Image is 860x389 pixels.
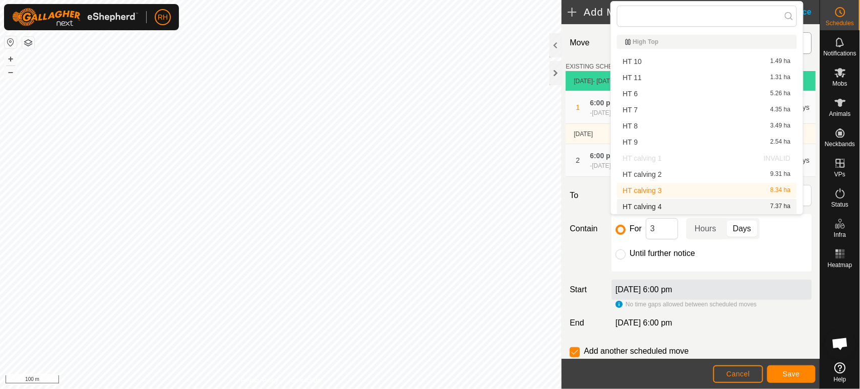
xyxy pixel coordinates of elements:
li: HT 11 [617,70,797,85]
button: + [5,53,17,65]
span: [DATE] 6:00 pm [592,109,634,116]
div: - [590,108,634,117]
li: HT 10 [617,54,797,69]
span: [DATE] 6:00 pm [616,318,672,327]
label: End [566,317,607,329]
span: 7.37 ha [770,203,790,210]
label: Add another scheduled move [584,347,689,355]
div: - [590,161,634,170]
li: HT 6 [617,86,797,101]
button: Map Layers [22,37,34,49]
span: Notifications [824,50,856,56]
span: 1.49 ha [770,58,790,65]
span: Cancel [726,370,750,378]
span: [DATE] 6:00 pm [592,162,634,169]
li: HT calving 3 [617,183,797,198]
span: HT 7 [623,106,638,113]
label: To [566,185,607,206]
li: HT 8 [617,118,797,134]
h2: Add Move [568,6,769,18]
span: Help [834,376,846,382]
span: VPs [834,171,845,177]
span: HT 6 [623,90,638,97]
li: HT calving 2 [617,167,797,182]
label: [DATE] 6:00 pm [616,285,672,294]
span: Days [733,223,751,235]
span: Save [783,370,800,378]
span: HT 11 [623,74,642,81]
div: Open chat [825,329,855,359]
button: – [5,66,17,78]
label: Contain [566,223,607,235]
li: HT 9 [617,135,797,150]
a: Contact Us [291,376,321,385]
img: Gallagher Logo [12,8,138,26]
span: 2.54 ha [770,139,790,146]
span: Status [831,202,848,208]
label: EXISTING SCHEDULES [566,62,633,71]
span: Neckbands [825,141,855,147]
span: 2 [576,156,580,164]
li: HT calving 4 [617,199,797,214]
span: 6:00 pm [590,99,617,107]
span: 1.31 ha [770,74,790,81]
span: Mobs [833,81,847,87]
label: For [630,225,642,233]
label: Until further notice [630,249,695,257]
span: 9.31 ha [770,171,790,178]
ul: Option List [611,31,803,214]
label: Start [566,284,607,296]
span: RH [158,12,168,23]
span: Animals [829,111,851,117]
span: Hours [695,223,716,235]
span: Schedules [826,20,854,26]
span: - [DATE] [593,78,616,85]
span: [DATE] [574,131,593,138]
span: 5.26 ha [770,90,790,97]
span: HT calving 4 [623,203,662,210]
button: Reset Map [5,36,17,48]
span: HT 10 [623,58,642,65]
span: Infra [834,232,846,238]
button: Cancel [713,365,763,383]
a: Help [820,358,860,386]
span: 4.35 ha [770,106,790,113]
span: 8.34 ha [770,187,790,194]
div: High Top [625,39,789,45]
a: Privacy Policy [241,376,279,385]
span: HT calving 2 [623,171,662,178]
li: HT 7 [617,102,797,117]
label: Move [566,32,607,54]
span: 3.49 ha [770,122,790,129]
span: [DATE] [574,78,593,85]
span: HT 9 [623,139,638,146]
button: Save [767,365,816,383]
span: HT calving 3 [623,187,662,194]
span: No time gaps allowed between scheduled moves [626,301,757,308]
span: 6:00 pm [590,152,617,160]
span: HT 8 [623,122,638,129]
span: 1 [576,103,580,111]
span: Heatmap [828,262,852,268]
